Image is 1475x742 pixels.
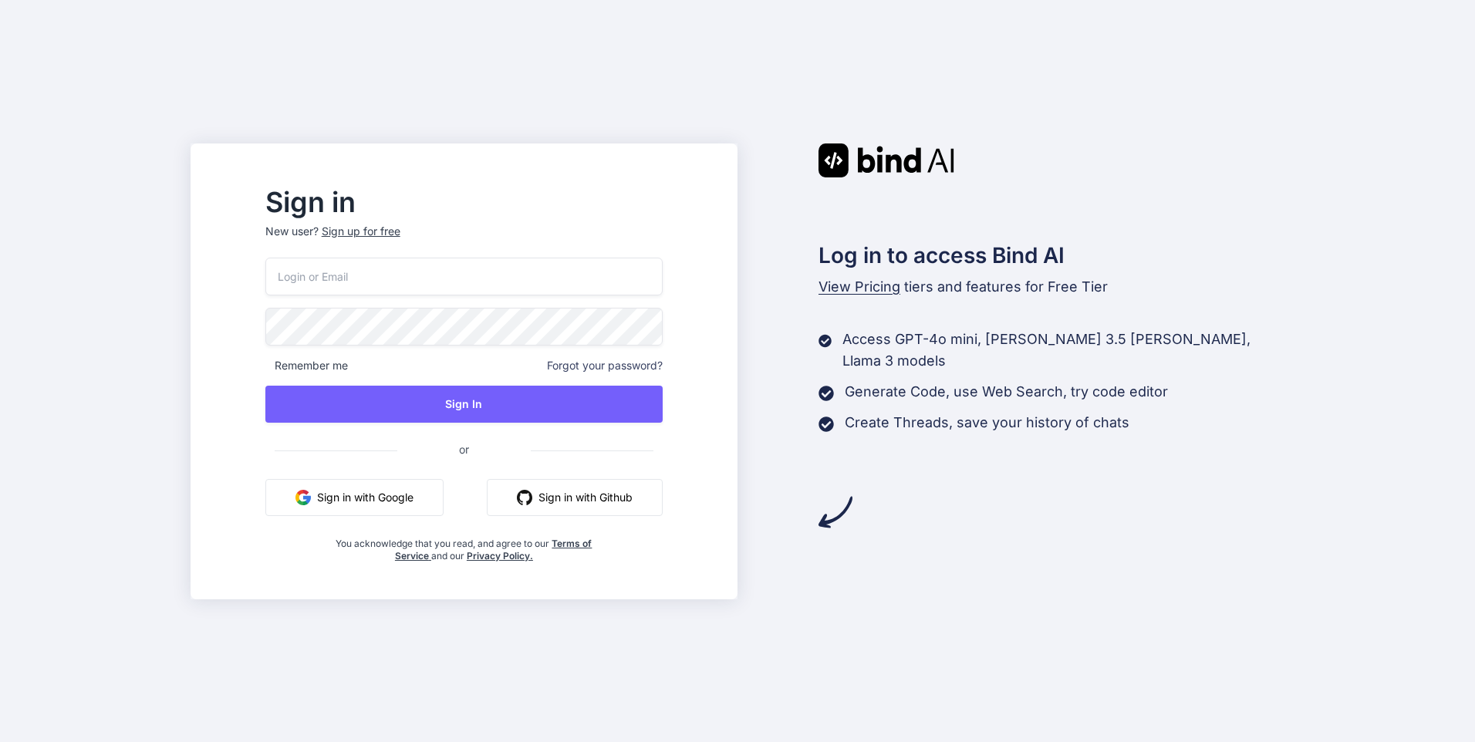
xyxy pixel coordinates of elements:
span: or [397,430,531,468]
p: New user? [265,224,663,258]
span: Remember me [265,358,348,373]
h2: Sign in [265,190,663,214]
img: github [517,490,532,505]
button: Sign in with Google [265,479,444,516]
button: Sign In [265,386,663,423]
div: Sign up for free [322,224,400,239]
p: tiers and features for Free Tier [819,276,1284,298]
h2: Log in to access Bind AI [819,239,1284,272]
div: You acknowledge that you read, and agree to our and our [332,528,597,562]
p: Access GPT-4o mini, [PERSON_NAME] 3.5 [PERSON_NAME], Llama 3 models [842,329,1284,372]
a: Privacy Policy. [467,550,533,562]
span: Forgot your password? [547,358,663,373]
input: Login or Email [265,258,663,295]
img: Bind AI logo [819,143,954,177]
button: Sign in with Github [487,479,663,516]
p: Generate Code, use Web Search, try code editor [845,381,1168,403]
img: google [295,490,311,505]
span: View Pricing [819,278,900,295]
a: Terms of Service [395,538,592,562]
p: Create Threads, save your history of chats [845,412,1129,433]
img: arrow [819,495,852,529]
